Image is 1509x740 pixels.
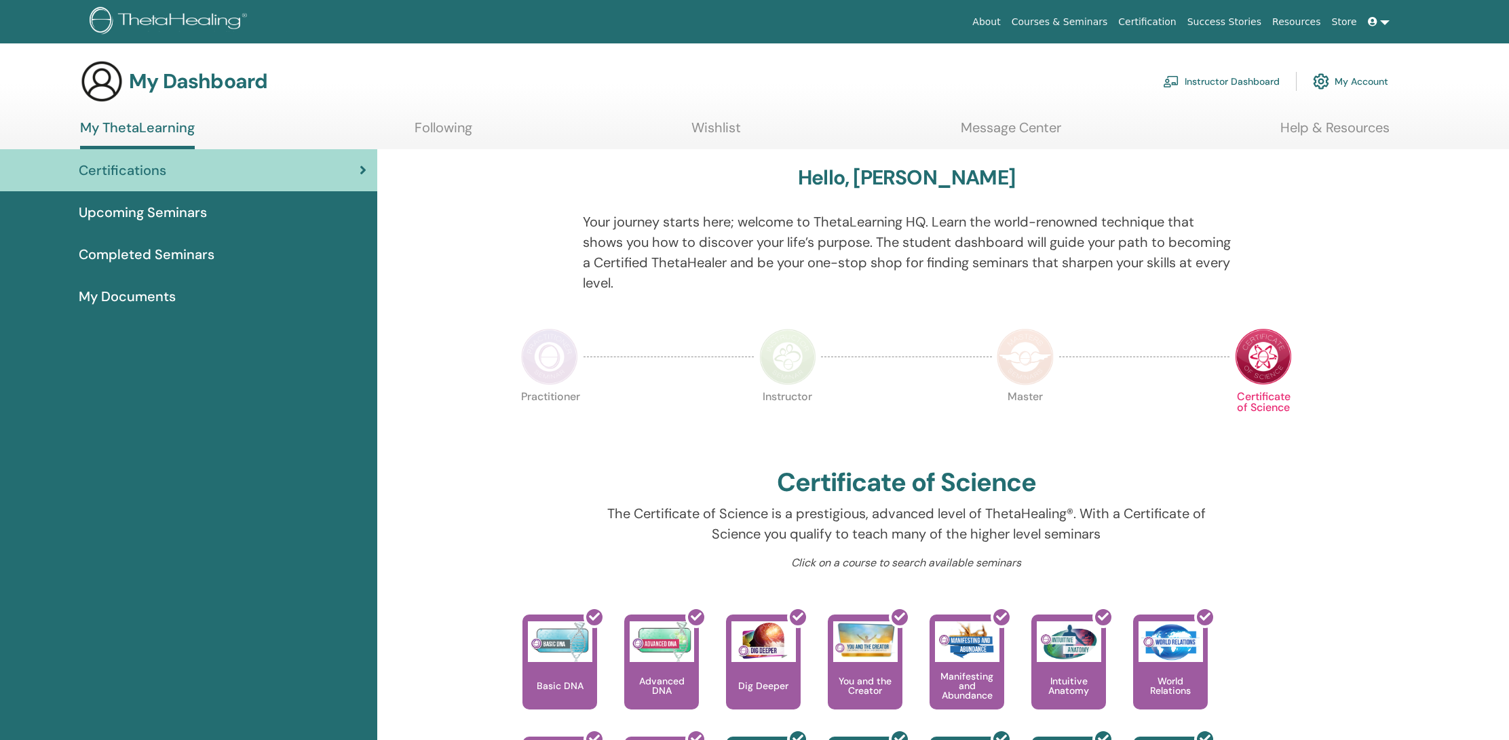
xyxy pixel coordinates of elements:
[1267,9,1326,35] a: Resources
[624,615,699,737] a: Advanced DNA Advanced DNA
[997,391,1054,448] p: Master
[1031,615,1106,737] a: Intuitive Anatomy Intuitive Anatomy
[79,244,214,265] span: Completed Seminars
[997,328,1054,385] img: Master
[930,615,1004,737] a: Manifesting and Abundance Manifesting and Abundance
[731,621,796,662] img: Dig Deeper
[80,119,195,149] a: My ThetaLearning
[967,9,1006,35] a: About
[798,165,1015,190] h3: Hello, [PERSON_NAME]
[1163,66,1280,96] a: Instructor Dashboard
[79,160,166,180] span: Certifications
[935,621,999,662] img: Manifesting and Abundance
[79,286,176,307] span: My Documents
[630,621,694,662] img: Advanced DNA
[1235,328,1292,385] img: Certificate of Science
[733,681,794,690] p: Dig Deeper
[1113,9,1181,35] a: Certification
[1133,676,1208,695] p: World Relations
[833,621,898,659] img: You and the Creator
[624,676,699,695] p: Advanced DNA
[1313,70,1329,93] img: cog.svg
[1163,75,1179,87] img: chalkboard-teacher.svg
[1006,9,1113,35] a: Courses & Seminars
[528,621,592,662] img: Basic DNA
[1031,676,1106,695] p: Intuitive Anatomy
[1326,9,1362,35] a: Store
[726,615,801,737] a: Dig Deeper Dig Deeper
[691,119,741,146] a: Wishlist
[521,328,578,385] img: Practitioner
[1133,615,1208,737] a: World Relations World Relations
[79,202,207,222] span: Upcoming Seminars
[1280,119,1390,146] a: Help & Resources
[522,615,597,737] a: Basic DNA Basic DNA
[828,615,902,737] a: You and the Creator You and the Creator
[930,671,1004,700] p: Manifesting and Abundance
[759,391,816,448] p: Instructor
[129,69,267,94] h3: My Dashboard
[1182,9,1267,35] a: Success Stories
[521,391,578,448] p: Practitioner
[1313,66,1388,96] a: My Account
[80,60,123,103] img: generic-user-icon.jpg
[1235,391,1292,448] p: Certificate of Science
[1139,621,1203,662] img: World Relations
[90,7,252,37] img: logo.png
[415,119,472,146] a: Following
[583,503,1231,544] p: The Certificate of Science is a prestigious, advanced level of ThetaHealing®. With a Certificate ...
[961,119,1061,146] a: Message Center
[759,328,816,385] img: Instructor
[583,555,1231,571] p: Click on a course to search available seminars
[583,212,1231,293] p: Your journey starts here; welcome to ThetaLearning HQ. Learn the world-renowned technique that sh...
[1037,621,1101,662] img: Intuitive Anatomy
[777,467,1036,499] h2: Certificate of Science
[828,676,902,695] p: You and the Creator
